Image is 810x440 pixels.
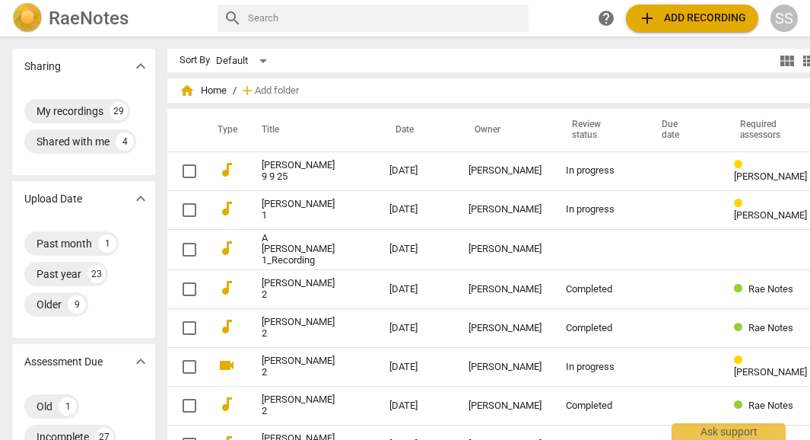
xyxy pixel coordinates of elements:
[734,283,748,295] span: Review status: completed
[638,9,656,27] span: add
[218,239,236,257] span: audiotrack
[734,366,807,378] span: [PERSON_NAME]
[243,109,377,151] th: Title
[68,295,86,314] div: 9
[132,190,150,208] span: expand_more
[469,244,542,255] div: [PERSON_NAME]
[469,323,542,334] div: [PERSON_NAME]
[377,229,456,270] td: [DATE]
[566,400,631,412] div: Completed
[734,209,807,221] span: [PERSON_NAME]
[37,104,103,119] div: My recordings
[262,394,335,417] a: [PERSON_NAME] 2
[770,5,798,32] button: SS
[566,284,631,295] div: Completed
[778,52,796,70] span: view_module
[218,279,236,297] span: audiotrack
[748,322,793,333] span: Rae Notes
[37,266,81,282] div: Past year
[469,362,542,373] div: [PERSON_NAME]
[262,160,335,183] a: [PERSON_NAME] 9 9 25
[132,57,150,75] span: expand_more
[179,55,210,66] div: Sort By
[24,191,82,207] p: Upload Date
[12,3,205,33] a: LogoRaeNotes
[98,234,116,253] div: 1
[469,165,542,177] div: [PERSON_NAME]
[240,83,255,98] span: add
[205,109,243,151] th: Type
[469,204,542,215] div: [PERSON_NAME]
[37,399,52,414] div: Old
[87,265,106,283] div: 23
[776,49,799,72] button: Tile view
[734,171,807,182] span: [PERSON_NAME]
[672,423,786,440] div: Ask support
[377,151,456,190] td: [DATE]
[597,9,615,27] span: help
[262,317,335,340] a: [PERSON_NAME] 2
[24,59,61,75] p: Sharing
[129,55,152,78] button: Show more
[179,83,227,98] span: Home
[377,270,456,309] td: [DATE]
[643,109,722,151] th: Due date
[224,9,242,27] span: search
[233,85,237,97] span: /
[216,49,272,73] div: Default
[554,109,643,151] th: Review status
[262,233,335,267] a: A [PERSON_NAME] 1_Recording
[37,134,110,149] div: Shared with me
[37,236,92,251] div: Past month
[179,83,195,98] span: home
[262,278,335,301] a: [PERSON_NAME] 2
[12,3,43,33] img: Logo
[734,355,748,366] span: Review status: in progress
[638,9,746,27] span: Add recording
[129,350,152,373] button: Show more
[116,132,134,151] div: 4
[129,187,152,210] button: Show more
[566,165,631,177] div: In progress
[132,352,150,371] span: expand_more
[262,199,335,222] a: [PERSON_NAME] 1
[592,5,620,32] a: Help
[734,322,748,333] span: Review status: completed
[49,8,129,29] h2: RaeNotes
[377,109,456,151] th: Date
[566,323,631,334] div: Completed
[218,161,236,179] span: audiotrack
[255,85,299,97] span: Add folder
[566,362,631,373] div: In progress
[748,283,793,295] span: Rae Notes
[218,317,236,336] span: audiotrack
[734,400,748,411] span: Review status: completed
[734,159,748,171] span: Review status: in progress
[110,102,128,120] div: 29
[218,199,236,218] span: audiotrack
[218,395,236,413] span: audiotrack
[59,397,77,416] div: 1
[24,354,103,370] p: Assessment Due
[748,400,793,411] span: Rae Notes
[262,356,335,378] a: [PERSON_NAME] 2
[218,356,236,375] span: videocam
[377,190,456,229] td: [DATE]
[248,6,523,30] input: Search
[626,5,758,32] button: Upload
[566,204,631,215] div: In progress
[469,400,542,412] div: [PERSON_NAME]
[377,387,456,426] td: [DATE]
[456,109,554,151] th: Owner
[377,348,456,387] td: [DATE]
[377,309,456,348] td: [DATE]
[734,198,748,209] span: Review status: in progress
[37,297,62,312] div: Older
[469,284,542,295] div: [PERSON_NAME]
